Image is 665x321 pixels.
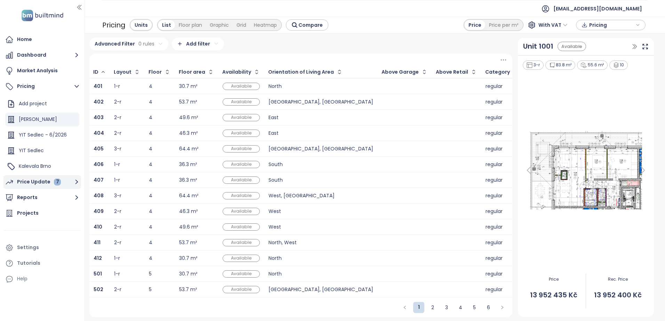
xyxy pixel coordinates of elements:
div: YIT Sedlec - 6/2026 [5,128,79,142]
div: Category [485,70,510,74]
div: Orientation of Living Area [268,70,334,74]
b: 410 [94,223,102,230]
div: Above Garage [382,70,419,74]
button: Compare [286,19,328,31]
span: right [500,305,504,310]
b: 405 [94,145,104,152]
div: 4 [149,178,170,182]
div: regular [486,131,519,135]
div: regular [486,84,519,89]
span: Rec. Price [586,276,650,283]
div: Available [223,239,260,246]
div: North, West [269,240,373,245]
button: Reports [3,191,81,205]
div: [PERSON_NAME] [5,113,79,126]
div: 4 [149,115,170,120]
div: West [269,209,373,214]
a: 406 [94,162,104,167]
a: 404 [94,131,104,135]
div: regular [486,209,519,214]
span: [PERSON_NAME] [19,116,57,123]
div: Kalevala Brno [5,159,79,173]
div: 2-r [114,209,121,214]
div: Above Retail [436,70,468,74]
div: 53.7 m² [179,240,197,245]
img: logo [19,8,65,23]
b: 412 [94,255,102,262]
div: 4 [149,256,170,261]
div: 30.7 m² [179,84,198,89]
div: Floor [149,70,162,74]
div: 1-r [114,84,120,89]
b: 402 [94,98,104,105]
div: East [269,131,373,135]
div: YIT Sedlec [5,144,79,158]
div: [GEOGRAPHIC_DATA], [GEOGRAPHIC_DATA] [269,147,373,151]
div: Settings [17,243,39,252]
li: Previous Page [399,302,410,313]
a: 401 [94,84,102,89]
a: 408 [94,194,104,198]
div: North [269,84,373,89]
div: button [580,20,642,30]
div: 64.4 m² [179,194,199,198]
div: Floor area [179,70,205,74]
a: Market Analysis [3,64,81,78]
a: 407 [94,178,104,182]
div: Tutorials [17,259,40,267]
div: Help [17,274,27,283]
div: regular [486,272,519,276]
div: Available [223,161,260,168]
div: 53.7 m² [179,100,197,104]
div: South [269,178,373,182]
span: Pricing [589,20,634,30]
button: Pricing [3,80,81,93]
div: regular [486,287,519,292]
div: ID [93,70,98,74]
div: regular [486,147,519,151]
div: regular [486,194,519,198]
span: Kalevala Brno [19,163,51,170]
span: Price [522,276,586,283]
div: Unit 1001 [523,41,553,52]
span: 13 952 435 Kč [522,290,586,301]
div: South [269,162,373,167]
div: 2-r [114,287,121,292]
div: 4 [149,240,170,245]
li: 5 [469,302,480,313]
div: Graphic [206,20,233,30]
div: 2-r [114,100,121,104]
div: Home [17,35,32,44]
div: Available [223,192,260,199]
div: 49.6 m² [179,225,198,229]
div: North [269,272,373,276]
div: Layout [114,70,131,74]
div: regular [486,240,519,245]
a: 502 [94,287,103,292]
a: 2 [427,302,438,313]
b: 406 [94,161,104,168]
div: Heatmap [250,20,281,30]
li: 6 [483,302,494,313]
div: Pricing [102,19,126,31]
button: Dashboard [3,48,81,62]
a: 403 [94,115,104,120]
div: regular [486,100,519,104]
div: Add project [5,97,79,111]
div: regular [486,162,519,167]
a: 6 [483,302,494,313]
div: 49.6 m² [179,115,198,120]
div: Available [223,255,260,262]
span: YIT Sedlec - 6/2026 [19,131,67,138]
div: 2-r [114,225,121,229]
div: 4 [149,194,170,198]
a: 3 [441,302,452,313]
a: Projects [3,206,81,220]
button: left [399,302,410,313]
b: 408 [94,192,104,199]
span: YIT Sedlec [19,147,44,154]
div: Available [558,42,586,51]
